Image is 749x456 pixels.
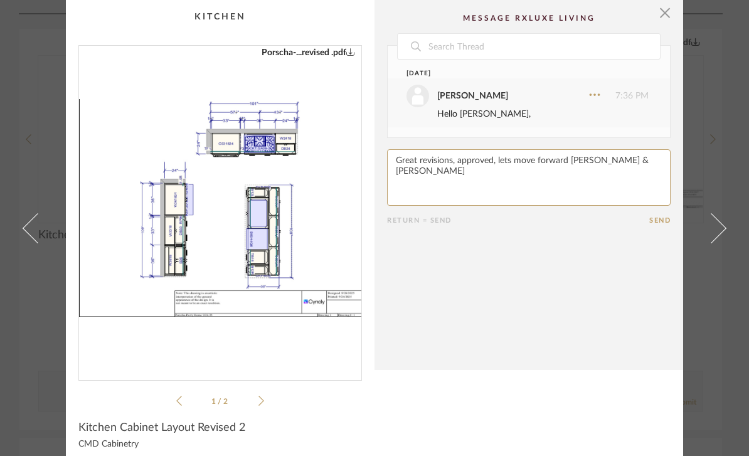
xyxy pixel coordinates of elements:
div: Hello [PERSON_NAME], [437,107,649,121]
div: CMD Cabinetry [78,440,362,450]
div: 7:36 PM [406,85,649,107]
span: 1 [211,398,218,405]
div: [DATE] [406,69,625,78]
a: Porscha-...revised .pdf [262,46,355,60]
img: 2ab780e7-15c1-4071-bd40-fcbdb93b1d2c_1000x1000.jpg [79,46,361,370]
input: Search Thread [427,34,660,59]
span: Kitchen Cabinet Layout Revised 2 [78,421,245,435]
div: Return = Send [387,216,649,225]
span: 2 [223,398,230,405]
div: 0 [79,46,361,370]
div: [PERSON_NAME] [437,89,508,103]
button: Send [649,216,671,225]
span: / [218,398,223,405]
